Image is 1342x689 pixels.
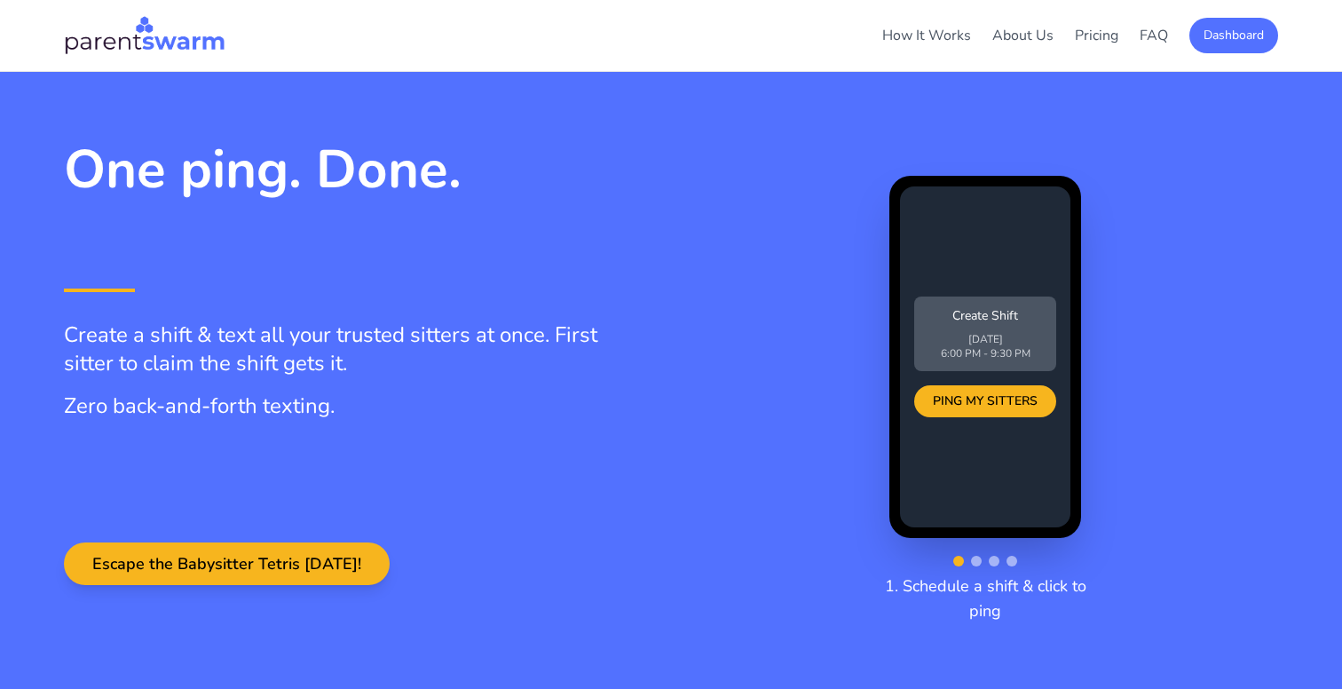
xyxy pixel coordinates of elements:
a: About Us [992,26,1054,45]
a: FAQ [1140,26,1168,45]
p: [DATE] [925,332,1046,346]
a: Escape the Babysitter Tetris [DATE]! [64,555,390,574]
a: How It Works [882,26,971,45]
p: 6:00 PM - 9:30 PM [925,346,1046,360]
img: Parentswarm Logo [64,14,225,57]
p: 1. Schedule a shift & click to ping [872,574,1099,623]
a: Dashboard [1189,25,1278,44]
p: Create Shift [925,307,1046,325]
div: PING MY SITTERS [914,385,1056,417]
button: Dashboard [1189,18,1278,53]
a: Pricing [1075,26,1118,45]
button: Escape the Babysitter Tetris [DATE]! [64,542,390,585]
